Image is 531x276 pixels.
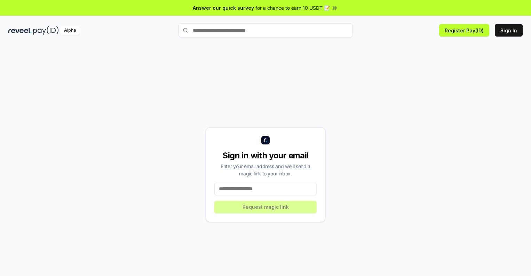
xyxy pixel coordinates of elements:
div: Alpha [60,26,80,35]
img: pay_id [33,26,59,35]
img: reveel_dark [8,26,32,35]
div: Enter your email address and we’ll send a magic link to your inbox. [214,163,317,177]
span: for a chance to earn 10 USDT 📝 [255,4,330,11]
span: Answer our quick survey [193,4,254,11]
img: logo_small [261,136,270,144]
button: Sign In [495,24,523,37]
button: Register Pay(ID) [439,24,489,37]
div: Sign in with your email [214,150,317,161]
